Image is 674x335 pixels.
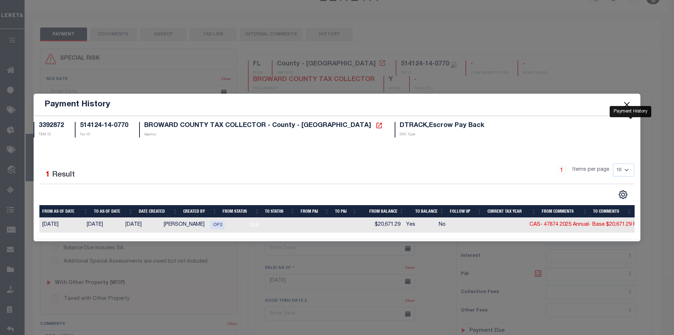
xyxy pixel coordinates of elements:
[39,218,84,233] td: [DATE]
[610,106,651,118] div: Payment History
[590,205,635,218] th: To Comments: activate to sort column ascending
[529,222,656,227] a: CAS- 47874 2025 Annual- Base $20,671.29 P&I $2,8...
[91,205,136,218] th: To As of Date: activate to sort column ascending
[485,205,539,218] th: Current Tax Year: activate to sort column ascending
[369,218,403,233] td: $20,671.29
[400,132,484,137] p: SVC Type
[136,205,180,218] th: Date Created: activate to sort column ascending
[44,99,110,110] h5: Payment History
[39,132,64,137] p: TBM ID
[46,171,50,179] span: 1
[558,166,566,174] a: 1
[220,205,262,218] th: From Status: activate to sort column ascending
[539,205,590,218] th: From Comments: activate to sort column ascending
[436,218,482,233] td: No
[400,122,484,130] h5: DTRACK,Escrow Pay Back
[39,122,64,130] h5: 3392872
[332,205,360,218] th: To P&I: activate to sort column ascending
[247,221,261,229] span: DUE
[210,221,225,229] span: OP2
[39,205,91,218] th: From As of Date: activate to sort column ascending
[403,218,436,233] td: Yes
[262,205,298,218] th: To Status: activate to sort column ascending
[144,122,371,129] span: BROWARD COUNTY TAX COLLECTOR - County - [GEOGRAPHIC_DATA]
[572,166,609,174] span: Items per page
[144,132,384,137] p: Agency
[407,205,447,218] th: To Balance: activate to sort column ascending
[123,218,161,233] td: [DATE]
[80,122,128,130] h5: 514124-14-0770
[447,205,485,218] th: Follow Up: activate to sort column ascending
[80,132,128,137] p: Tax ID
[622,100,632,109] button: Close
[360,205,407,218] th: From Balance: activate to sort column ascending
[52,169,75,181] label: Result
[298,205,332,218] th: From P&I: activate to sort column ascending
[180,205,220,218] th: Created By: activate to sort column ascending
[84,218,123,233] td: [DATE]
[161,218,207,233] td: [PERSON_NAME]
